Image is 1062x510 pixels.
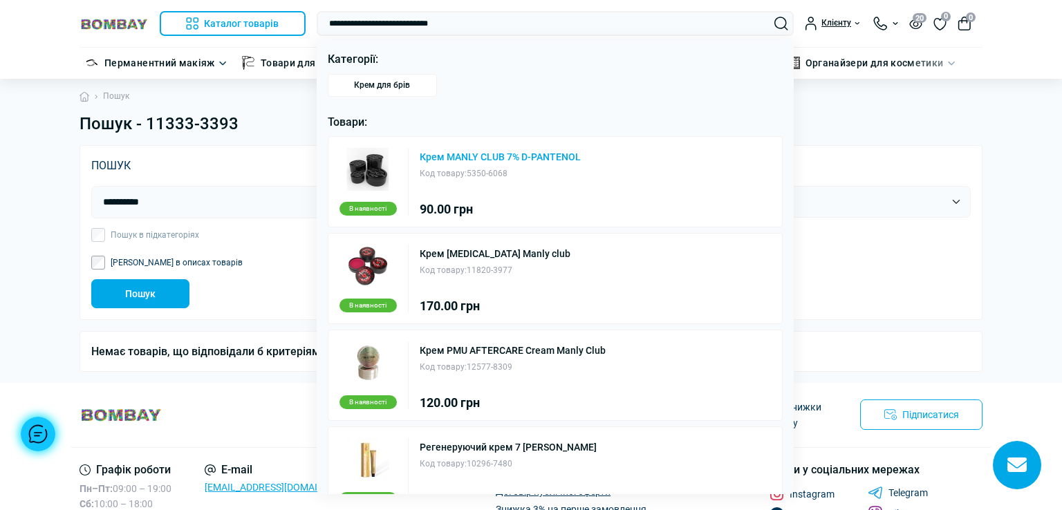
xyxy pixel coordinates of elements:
[774,17,788,30] button: Search
[80,17,149,30] img: BOMBAY
[346,148,389,191] img: Крем MANLY CLUB 7% D-PANTENOL
[966,12,976,22] span: 0
[933,16,947,31] a: 0
[420,346,606,355] a: Крем PMU AFTERCARE Cream Manly Club
[420,249,570,258] a: Крем [MEDICAL_DATA] Manly club
[958,17,971,30] button: 0
[339,395,397,409] div: В наявності
[420,203,581,216] div: 90.00 грн
[805,55,944,70] a: Органайзери для косметики
[420,397,606,409] div: 120.00 грн
[941,12,951,21] span: 0
[328,50,783,68] p: Категорії:
[261,55,339,70] a: Товари для тату
[339,492,397,506] div: В наявності
[354,80,410,91] span: Крем для брів
[420,459,467,469] span: Код товару:
[420,362,467,372] span: Код товару:
[85,56,99,70] img: Перманентний макіяж
[420,169,467,178] span: Код товару:
[104,55,215,70] a: Перманентний макіяж
[420,493,597,506] div: 450.00 грн
[241,56,255,70] img: Товари для тату
[160,11,306,36] button: Каталог товарів
[328,74,438,97] a: Крем для брів
[913,13,926,23] span: 20
[346,341,389,384] img: Крем PMU AFTERCARE Cream Manly Club
[328,113,783,131] p: Товари:
[420,167,581,180] div: 5350-6068
[909,17,922,29] button: 20
[420,457,597,471] div: 10296-7480
[420,300,570,312] div: 170.00 грн
[339,202,397,216] div: В наявності
[346,438,389,481] img: Регенеруючий крем 7 олій Vegan THUYA
[420,442,597,452] a: Регенеруючий крем 7 [PERSON_NAME]
[346,245,389,287] img: Крем DRAGON'S BLOOD Manly club
[420,264,570,277] div: 11820-3977
[420,361,606,374] div: 12577-8309
[420,265,467,275] span: Код товару:
[420,152,581,162] a: Крем MANLY CLUB 7% D-PANTENOL
[339,299,397,312] div: В наявності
